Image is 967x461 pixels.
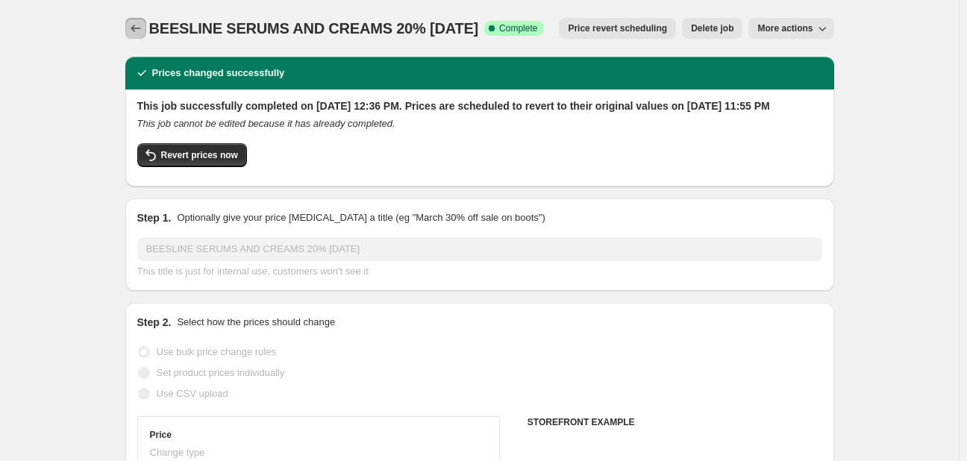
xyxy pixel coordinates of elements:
button: Revert prices now [137,143,247,167]
span: Change type [150,447,205,458]
span: This title is just for internal use, customers won't see it [137,266,369,277]
button: Price revert scheduling [559,18,676,39]
span: Revert prices now [161,149,238,161]
h6: STOREFRONT EXAMPLE [528,416,822,428]
h2: Prices changed successfully [152,66,285,81]
span: Delete job [691,22,733,34]
h2: Step 2. [137,315,172,330]
button: Delete job [682,18,742,39]
h3: Price [150,429,172,441]
p: Optionally give your price [MEDICAL_DATA] a title (eg "March 30% off sale on boots") [177,210,545,225]
span: Price revert scheduling [568,22,667,34]
span: More actions [757,22,813,34]
button: More actions [748,18,833,39]
input: 30% off holiday sale [137,237,822,261]
button: Price change jobs [125,18,146,39]
h2: This job successfully completed on [DATE] 12:36 PM. Prices are scheduled to revert to their origi... [137,98,822,113]
p: Select how the prices should change [177,315,335,330]
h2: Step 1. [137,210,172,225]
i: This job cannot be edited because it has already completed. [137,118,395,129]
span: Complete [499,22,537,34]
span: Use bulk price change rules [157,346,276,357]
span: Use CSV upload [157,388,228,399]
span: BEESLINE SERUMS AND CREAMS 20% [DATE] [149,20,479,37]
span: Set product prices individually [157,367,285,378]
